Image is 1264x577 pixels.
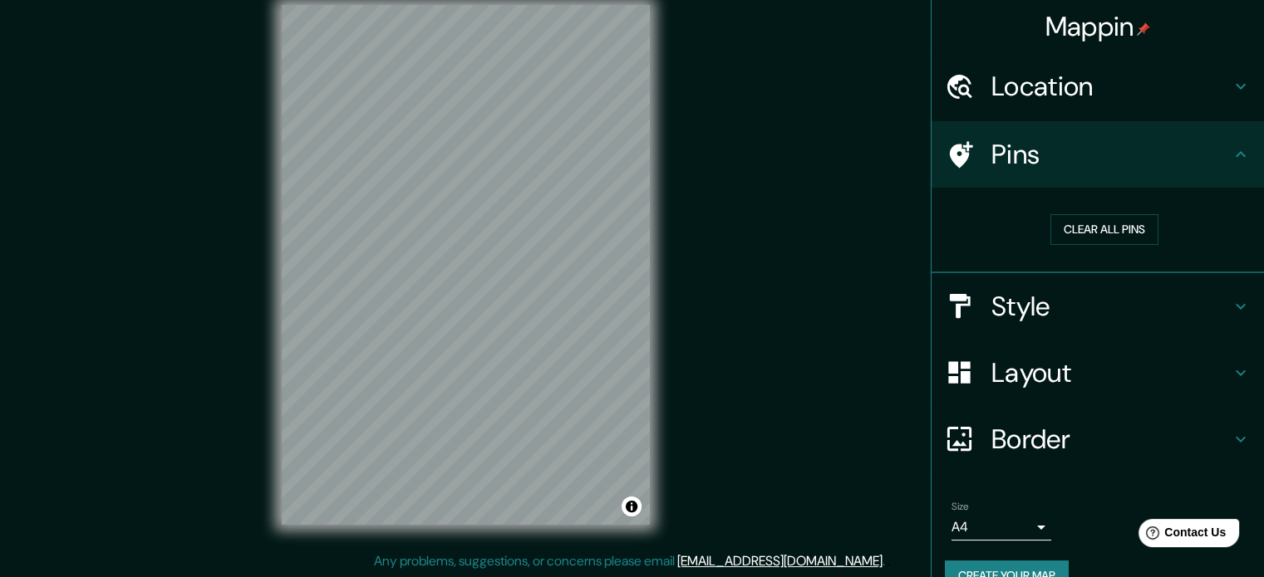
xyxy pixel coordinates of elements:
img: pin-icon.png [1137,22,1150,36]
h4: Mappin [1045,10,1151,43]
label: Size [952,499,969,513]
div: . [885,551,888,571]
div: Layout [932,340,1264,406]
div: Pins [932,121,1264,188]
button: Toggle attribution [622,496,642,516]
a: [EMAIL_ADDRESS][DOMAIN_NAME] [677,552,883,570]
div: . [888,551,891,571]
div: Location [932,53,1264,120]
div: Style [932,273,1264,340]
div: Border [932,406,1264,472]
button: Clear all pins [1050,214,1158,245]
iframe: Help widget launcher [1116,512,1246,559]
div: A4 [952,514,1051,540]
p: Any problems, suggestions, or concerns please email . [374,551,885,571]
h4: Location [991,70,1231,103]
h4: Border [991,423,1231,456]
h4: Style [991,290,1231,323]
h4: Pins [991,138,1231,171]
h4: Layout [991,356,1231,389]
canvas: Map [282,5,650,525]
